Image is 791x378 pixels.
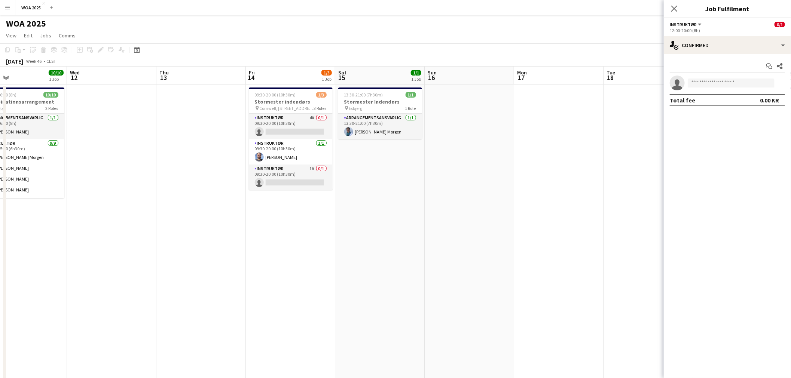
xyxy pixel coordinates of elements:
span: Comms [59,32,76,39]
span: Fri [249,69,255,76]
span: Tue [607,69,615,76]
span: Comwell, [STREET_ADDRESS] [260,105,314,111]
span: 17 [516,73,527,82]
app-job-card: 13:30-21:00 (7h30m)1/1Stormester Indendørs Esbjerg1 RoleArrangementsansvarlig1/113:30-21:00 (7h30... [338,87,422,139]
div: 0.00 KR [760,96,779,104]
span: 0/1 [775,22,785,27]
span: 3 Roles [314,105,327,111]
app-card-role: Arrangementsansvarlig1/113:30-21:00 (7h30m)[PERSON_NAME] Morgen [338,114,422,139]
span: Jobs [40,32,51,39]
div: Confirmed [664,36,791,54]
button: WOA 2025 [15,0,47,15]
span: 13:30-21:00 (7h30m) [344,92,383,98]
h3: Job Fulfilment [664,4,791,13]
span: Instruktør [670,22,697,27]
app-card-role: Instruktør1/109:30-20:00 (10h30m)[PERSON_NAME] [249,139,333,165]
span: 1/1 [406,92,416,98]
a: View [3,31,19,40]
span: 13 [158,73,169,82]
span: View [6,32,16,39]
span: 10/10 [43,92,58,98]
a: Comms [56,31,79,40]
div: 12:00-20:00 (8h) [670,28,785,33]
div: 1 Job [49,76,63,82]
h3: Stormester Indendørs [338,98,422,105]
a: Jobs [37,31,54,40]
span: Thu [159,69,169,76]
span: Edit [24,32,33,39]
div: 1 Job [322,76,332,82]
h1: WOA 2025 [6,18,46,29]
app-card-role: Instruktør1A0/109:30-20:00 (10h30m) [249,165,333,190]
span: Esbjerg [349,105,363,111]
span: Sun [428,69,437,76]
span: Sat [338,69,346,76]
span: 1 Role [405,105,416,111]
span: 09:30-20:00 (10h30m) [255,92,296,98]
span: 14 [248,73,255,82]
span: 12 [69,73,80,82]
h3: Stormester indendørs [249,98,333,105]
div: CEST [46,58,56,64]
button: Instruktør [670,22,703,27]
app-job-card: 09:30-20:00 (10h30m)1/3Stormester indendørs Comwell, [STREET_ADDRESS]3 RolesInstruktør4A0/109:30-... [249,87,333,190]
span: 16 [427,73,437,82]
app-card-role: Instruktør4A0/109:30-20:00 (10h30m) [249,114,333,139]
span: Mon [517,69,527,76]
span: 1/3 [321,70,332,76]
span: 1/3 [316,92,327,98]
div: 1 Job [411,76,421,82]
span: 2 Roles [46,105,58,111]
span: 1/1 [411,70,421,76]
span: 18 [605,73,615,82]
div: [DATE] [6,58,23,65]
div: Total fee [670,96,695,104]
a: Edit [21,31,36,40]
span: 10/10 [49,70,64,76]
span: 15 [337,73,346,82]
span: Week 46 [25,58,43,64]
span: Wed [70,69,80,76]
